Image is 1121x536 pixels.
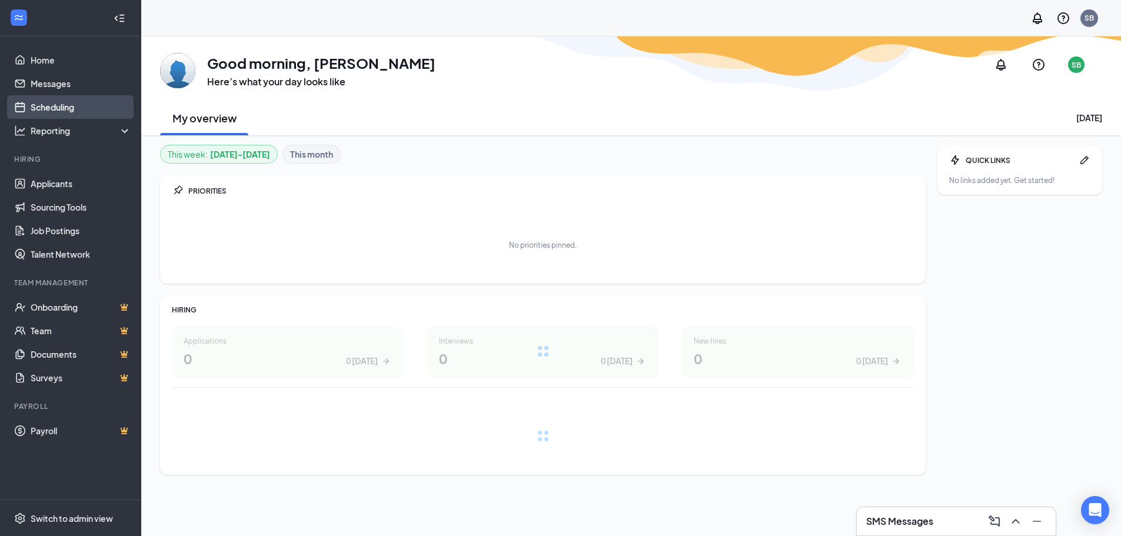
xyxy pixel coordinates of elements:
div: HIRING [172,305,914,315]
div: Hiring [14,154,129,164]
h2: My overview [172,111,237,125]
div: SB [1072,60,1081,70]
a: DocumentsCrown [31,342,131,366]
button: Minimize [1027,512,1046,531]
svg: Pin [172,185,184,197]
a: Sourcing Tools [31,195,131,219]
div: No priorities pinned. [509,240,577,250]
div: No links added yet. Get started! [949,175,1090,185]
a: OnboardingCrown [31,295,131,319]
svg: Collapse [114,12,125,24]
a: Scheduling [31,95,131,119]
a: Applicants [31,172,131,195]
h3: Here’s what your day looks like [207,75,435,88]
div: [DATE] [1076,112,1102,124]
svg: Bolt [949,154,961,166]
a: Home [31,48,131,72]
svg: Pen [1079,154,1090,166]
a: Job Postings [31,219,131,242]
svg: ComposeMessage [987,514,1002,528]
a: Talent Network [31,242,131,266]
div: Switch to admin view [31,512,113,524]
div: Reporting [31,125,132,137]
svg: Settings [14,512,26,524]
b: [DATE] - [DATE] [210,148,270,161]
a: Messages [31,72,131,95]
div: QUICK LINKS [966,155,1074,165]
svg: Notifications [994,58,1008,72]
svg: Minimize [1030,514,1044,528]
div: PRIORITIES [188,186,914,196]
h1: Good morning, [PERSON_NAME] [207,53,435,73]
svg: QuestionInfo [1056,11,1070,25]
svg: Notifications [1030,11,1045,25]
img: Scott Bailey [160,53,195,88]
button: ChevronUp [1006,512,1025,531]
svg: WorkstreamLogo [13,12,25,24]
div: Payroll [14,401,129,411]
a: TeamCrown [31,319,131,342]
h3: SMS Messages [866,515,933,528]
div: Open Intercom Messenger [1081,496,1109,524]
a: PayrollCrown [31,419,131,442]
div: This week : [168,148,270,161]
a: SurveysCrown [31,366,131,389]
button: ComposeMessage [985,512,1004,531]
div: Team Management [14,278,129,288]
svg: ChevronUp [1009,514,1023,528]
svg: Analysis [14,125,26,137]
div: SB [1085,13,1094,23]
b: This month [290,148,333,161]
svg: QuestionInfo [1032,58,1046,72]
